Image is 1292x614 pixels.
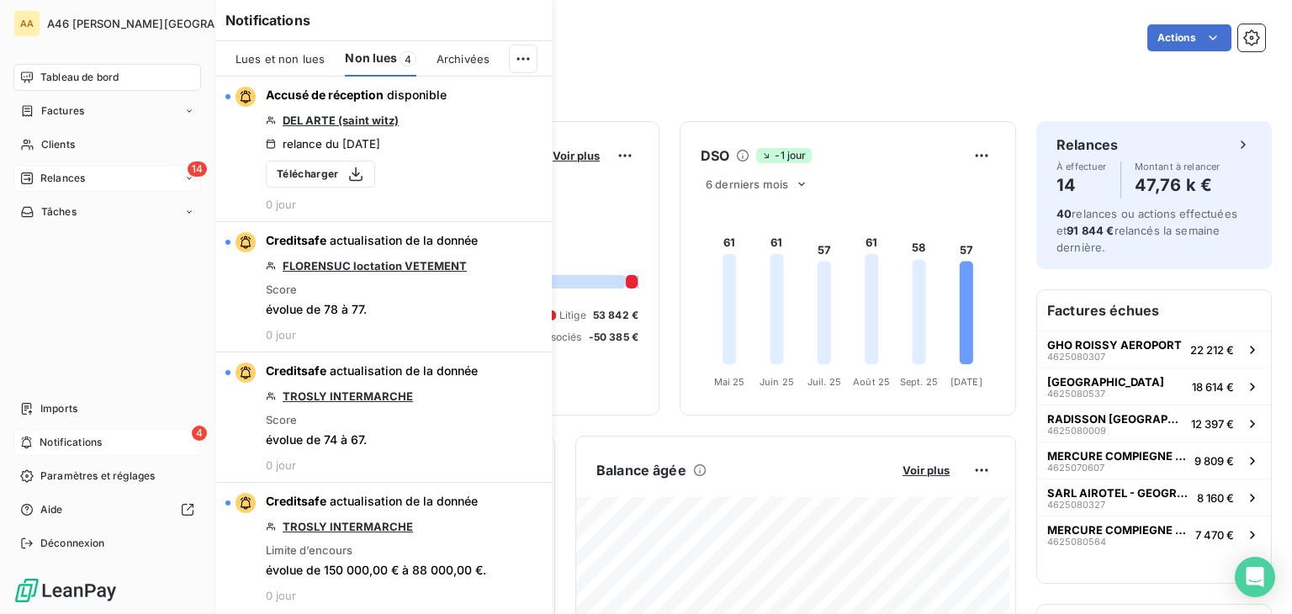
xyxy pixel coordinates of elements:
button: MERCURE COMPIEGNE - STGHC46250805647 470 € [1037,516,1271,553]
span: 9 809 € [1194,454,1234,468]
span: Archivées [437,52,490,66]
button: Voir plus [548,148,605,163]
span: 4625070607 [1047,463,1104,473]
span: 0 jour [266,328,296,341]
span: Lues et non lues [236,52,325,66]
button: Creditsafe actualisation de la donnéeTROSLY INTERMARCHELimite d’encoursévolue de 150 000,00 € à 8... [215,483,552,612]
span: 12 397 € [1191,417,1234,431]
button: MERCURE COMPIEGNE - STGHC46250706079 809 € [1037,442,1271,479]
span: Voir plus [903,463,950,477]
span: Imports [40,401,77,416]
span: 4625080307 [1047,352,1105,362]
span: Paramètres et réglages [40,468,155,484]
span: À effectuer [1056,161,1107,172]
span: 0 jour [266,458,296,472]
span: 40 [1056,207,1072,220]
tspan: Mai 25 [714,376,745,388]
span: évolue de 150 000,00 € à 88 000,00 €. [266,562,486,579]
tspan: Juil. 25 [807,376,841,388]
span: disponible [387,87,447,102]
button: Voir plus [898,463,955,478]
h4: 14 [1056,172,1107,198]
span: 0 jour [266,589,296,602]
span: -50 385 € [589,330,638,345]
button: SARL AIROTEL - GEOGRAPHOTEL46250803278 160 € [1037,479,1271,516]
span: Clients [41,137,75,152]
span: -1 jour [756,148,811,163]
h6: DSO [701,146,729,166]
span: SARL AIROTEL - GEOGRAPHOTEL [1047,486,1190,500]
a: TROSLY INTERMARCHE [283,520,413,533]
div: relance du [DATE] [266,137,380,151]
a: TROSLY INTERMARCHE [283,389,413,403]
button: Accusé de réception disponibleDEL ARTE (saint witz)relance du [DATE]Télécharger0 jour [215,77,552,222]
span: Non lues [345,50,397,66]
span: actualisation de la donnée [330,494,478,508]
button: Creditsafe actualisation de la donnéeFLORENSUC loctation VETEMENTScoreévolue de 78 à 77.0 jour [215,222,552,352]
span: Creditsafe [266,233,326,247]
span: Score [266,283,297,296]
button: GHO ROISSY AEROPORT462508030722 212 € [1037,331,1271,368]
tspan: [DATE] [950,376,982,388]
span: 53 842 € [593,308,638,323]
tspan: Sept. 25 [900,376,938,388]
span: 4 [400,51,416,66]
h4: 47,76 k € [1135,172,1221,198]
span: 18 614 € [1192,380,1234,394]
span: actualisation de la donnée [330,233,478,247]
span: 22 212 € [1190,343,1234,357]
a: Aide [13,496,201,523]
span: 91 844 € [1067,224,1114,237]
span: Accusé de réception [266,87,384,102]
span: GHO ROISSY AEROPORT [1047,338,1182,352]
div: Open Intercom Messenger [1235,557,1275,597]
span: relances ou actions effectuées et relancés la semaine dernière. [1056,207,1237,254]
span: Tâches [41,204,77,220]
span: Déconnexion [40,536,105,551]
span: Litige [559,308,586,323]
span: Tableau de bord [40,70,119,85]
span: 4625080009 [1047,426,1106,436]
button: RADISSON [GEOGRAPHIC_DATA] LE BOURGET462508000912 397 € [1037,405,1271,442]
span: Montant à relancer [1135,161,1221,172]
span: 7 470 € [1195,528,1234,542]
span: Aide [40,502,63,517]
span: 8 160 € [1197,491,1234,505]
span: 6 derniers mois [706,177,788,191]
span: Notifications [40,435,102,450]
span: MERCURE COMPIEGNE - STGHC [1047,523,1189,537]
img: Logo LeanPay [13,577,118,604]
button: [GEOGRAPHIC_DATA]462508053718 614 € [1037,368,1271,405]
span: Factures [41,103,84,119]
h6: Relances [1056,135,1118,155]
span: évolue de 74 à 67. [266,431,367,448]
button: Télécharger [266,161,375,188]
span: 4625080564 [1047,537,1106,547]
tspan: Août 25 [853,376,890,388]
button: Creditsafe actualisation de la donnéeTROSLY INTERMARCHEScoreévolue de 74 à 67.0 jour [215,352,552,483]
span: MERCURE COMPIEGNE - STGHC [1047,449,1188,463]
a: DEL ARTE (saint witz) [283,114,399,127]
h6: Factures échues [1037,290,1271,331]
a: FLORENSUC loctation VETEMENT [283,259,467,273]
div: AA [13,10,40,37]
span: 14 [188,161,207,177]
span: A46 [PERSON_NAME][GEOGRAPHIC_DATA] [47,17,279,30]
span: Voir plus [553,149,600,162]
span: 4625080537 [1047,389,1105,399]
span: actualisation de la donnée [330,363,478,378]
h6: Balance âgée [596,460,686,480]
span: 0 jour [266,198,296,211]
span: Relances [40,171,85,186]
span: évolue de 78 à 77. [266,301,367,318]
span: Score [266,413,297,426]
tspan: Juin 25 [760,376,794,388]
button: Actions [1147,24,1231,51]
span: Limite d’encours [266,543,352,557]
span: RADISSON [GEOGRAPHIC_DATA] LE BOURGET [1047,412,1184,426]
span: 4 [192,426,207,441]
span: Creditsafe [266,363,326,378]
h6: Notifications [225,10,542,30]
span: 4625080327 [1047,500,1105,510]
span: Creditsafe [266,494,326,508]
